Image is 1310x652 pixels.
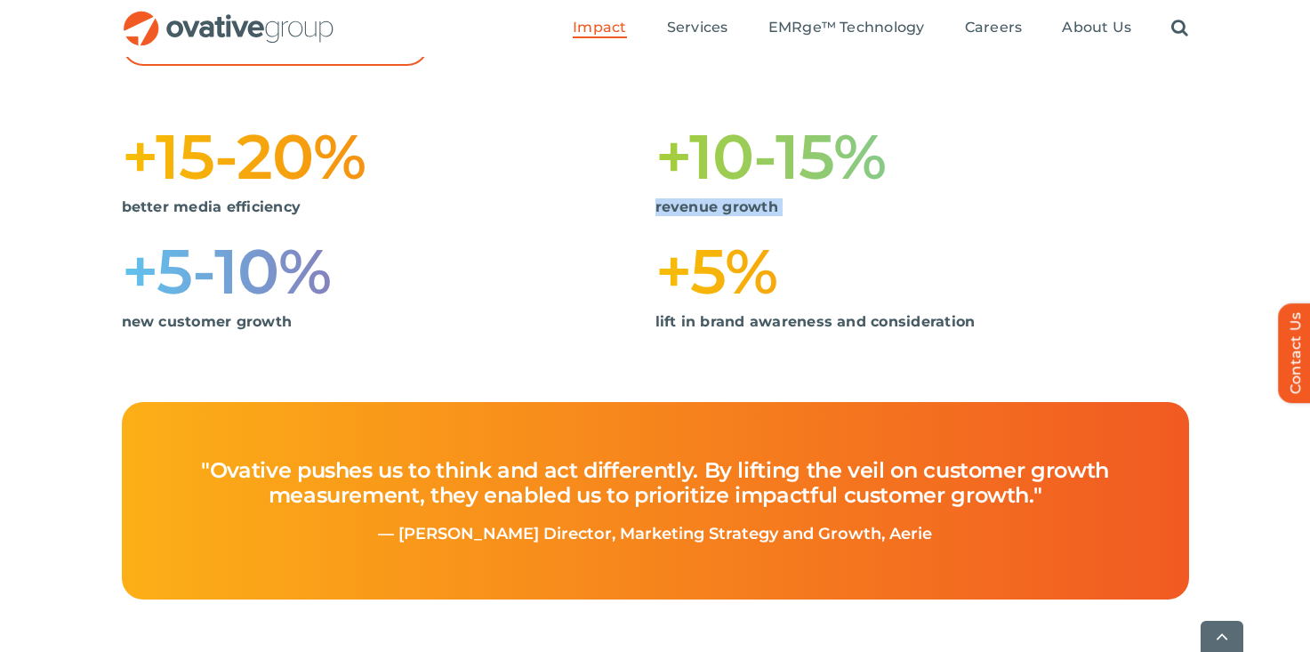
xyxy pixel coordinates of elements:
strong: better media efficiency [122,198,301,215]
a: Services [667,19,728,38]
span: Impact [573,19,626,36]
h1: +5-10% [122,243,655,300]
h1: +5% [655,243,1189,300]
a: Search [1171,19,1188,38]
strong: lift in brand awareness and consideration [655,313,976,330]
a: EMRge™ Technology [768,19,925,38]
a: Impact [573,19,626,38]
a: About Us [1062,19,1131,38]
h1: +10-15% [655,128,1189,185]
span: Services [667,19,728,36]
p: — [PERSON_NAME] Director, Marketing Strategy and Growth, Aerie [164,526,1147,543]
span: About Us [1062,19,1131,36]
strong: new customer growth [122,313,293,330]
h1: +15-20% [122,128,655,185]
span: Careers [965,19,1023,36]
h4: "Ovative pushes us to think and act differently. By lifting the veil on customer growth measureme... [164,440,1147,526]
span: EMRge™ Technology [768,19,925,36]
a: OG_Full_horizontal_RGB [122,9,335,26]
a: Careers [965,19,1023,38]
strong: revenue growth [655,198,778,215]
